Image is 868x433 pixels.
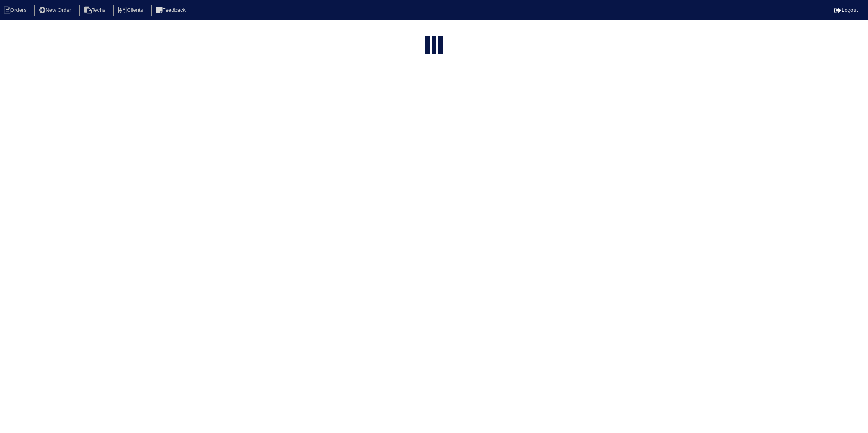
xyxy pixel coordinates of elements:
li: Techs [79,5,112,16]
div: loading... [432,36,436,56]
a: Techs [79,7,112,13]
a: Logout [834,7,858,13]
li: Feedback [151,5,192,16]
li: Clients [113,5,150,16]
a: New Order [34,7,78,13]
a: Clients [113,7,150,13]
li: New Order [34,5,78,16]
